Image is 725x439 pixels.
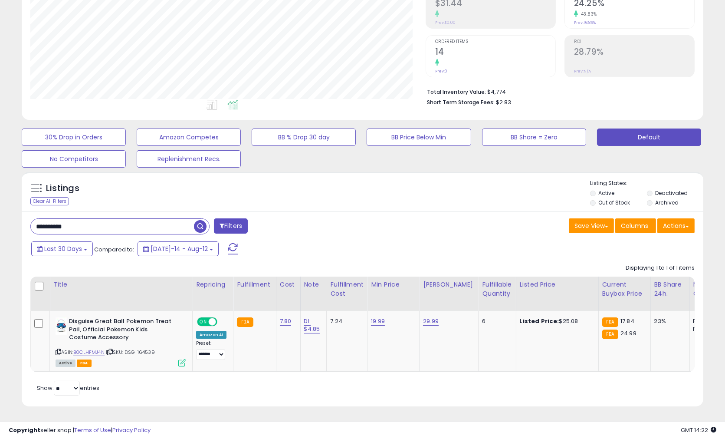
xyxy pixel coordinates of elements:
button: Replenishment Recs. [137,150,241,168]
h5: Listings [46,182,79,195]
small: FBA [237,317,253,327]
b: Disguise Great Ball Pokemon Treat Pail, Official Pokemon Kids Costume Accessory [69,317,174,344]
span: | SKU: DSG-164539 [106,349,155,356]
a: Privacy Policy [112,426,151,434]
div: Fulfillable Quantity [482,280,512,298]
span: 24.99 [620,329,636,337]
div: Clear All Filters [30,197,69,205]
button: 30% Drop in Orders [22,129,126,146]
small: Prev: $0.00 [435,20,456,25]
span: Ordered Items [435,40,555,44]
div: $25.08 [520,317,592,325]
button: Save View [569,218,614,233]
button: BB % Drop 30 day [252,129,356,146]
div: Preset: [196,340,226,360]
div: FBA: 3 [693,317,722,325]
div: Note [304,280,323,289]
div: 23% [654,317,683,325]
button: Filters [214,218,248,234]
a: DI: $4.85 [304,317,320,333]
div: Fulfillment Cost [330,280,364,298]
img: 31rXxPRr7+L._SL40_.jpg [56,317,67,335]
a: B0CLHFMJ4N [73,349,105,356]
span: $2.83 [496,98,511,106]
button: BB Share = Zero [482,129,586,146]
label: Deactivated [655,189,688,197]
button: Columns [615,218,656,233]
span: FBA [77,360,92,367]
div: Displaying 1 to 1 of 1 items [626,264,695,272]
span: Compared to: [94,245,134,254]
a: Terms of Use [74,426,111,434]
div: 6 [482,317,509,325]
div: [PERSON_NAME] [423,280,475,289]
li: $4,774 [427,86,688,96]
b: Listed Price: [520,317,559,325]
div: Cost [280,280,297,289]
button: [DATE]-14 - Aug-12 [138,241,219,256]
span: OFF [216,318,230,326]
small: Prev: 0 [435,69,447,74]
span: ON [198,318,209,326]
a: 19.99 [371,317,385,326]
label: Out of Stock [598,199,630,206]
small: Prev: N/A [574,69,591,74]
button: Actions [657,218,695,233]
button: BB Price Below Min [367,129,471,146]
span: All listings currently available for purchase on Amazon [56,360,75,367]
label: Archived [655,199,679,206]
button: Last 30 Days [31,241,93,256]
div: Amazon AI [196,331,226,339]
strong: Copyright [9,426,40,434]
div: seller snap | | [9,426,151,435]
h2: 14 [435,47,555,59]
div: Listed Price [520,280,595,289]
label: Active [598,189,614,197]
span: [DATE]-14 - Aug-12 [151,244,208,253]
span: 2025-09-12 14:22 GMT [681,426,716,434]
p: Listing States: [590,179,703,188]
span: ROI [574,40,694,44]
div: FBM: 6 [693,325,722,333]
div: ASIN: [56,317,186,366]
div: Current Buybox Price [602,280,647,298]
button: No Competitors [22,150,126,168]
div: 7.24 [330,317,361,325]
div: BB Share 24h. [654,280,686,298]
button: Amazon Competes [137,129,241,146]
b: Total Inventory Value: [427,88,486,96]
span: Last 30 Days [44,244,82,253]
a: 29.99 [423,317,439,326]
div: Fulfillment [237,280,272,289]
div: Min Price [371,280,416,289]
span: 17.84 [620,317,634,325]
small: Prev: 16.86% [574,20,596,25]
span: Columns [621,221,648,230]
small: FBA [602,330,618,339]
button: Default [597,129,701,146]
div: Repricing [196,280,230,289]
b: Short Term Storage Fees: [427,99,495,106]
h2: 28.79% [574,47,694,59]
div: Title [53,280,189,289]
a: 7.80 [280,317,292,326]
small: FBA [602,317,618,327]
small: 43.83% [578,11,597,17]
div: Num of Comp. [693,280,725,298]
span: Show: entries [37,384,99,392]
